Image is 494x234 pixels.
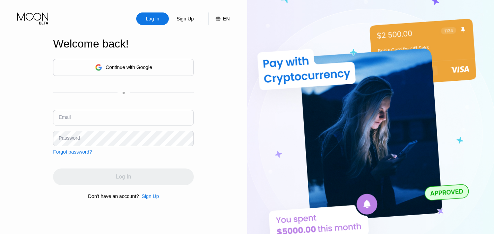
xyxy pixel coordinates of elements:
[208,12,229,25] div: EN
[139,193,159,199] div: Sign Up
[122,90,125,95] div: or
[53,149,92,155] div: Forgot password?
[223,16,229,21] div: EN
[169,12,201,25] div: Sign Up
[88,193,139,199] div: Don't have an account?
[53,59,194,76] div: Continue with Google
[136,12,169,25] div: Log In
[145,15,160,22] div: Log In
[53,37,194,50] div: Welcome back!
[59,114,71,120] div: Email
[59,135,80,141] div: Password
[176,15,194,22] div: Sign Up
[142,193,159,199] div: Sign Up
[106,64,152,70] div: Continue with Google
